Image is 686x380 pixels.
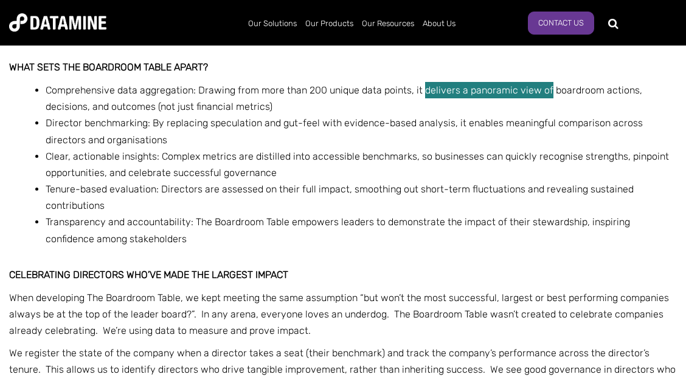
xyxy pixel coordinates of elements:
span: Celebrating directors who’ve made the largest impact [9,269,288,280]
span: Comprehensive data aggregation: Drawing from more than 200 unique data points, it delivers a pano... [46,84,642,112]
span: Clear, actionable insights: Complex metrics are distilled into accessible benchmarks, so business... [46,151,669,178]
a: About Us [418,8,460,39]
span: . The Boardroom Table wasn’t created to celebrate companies already celebrating. We’re using data... [9,308,663,336]
a: Our Resources [358,8,418,39]
span: Transparency and accountability: The Boardroom Table empowers leaders to demonstrate the impact o... [46,216,630,244]
span: Director benchmarking: By replacing speculation and gut-feel with evidence-based analysis, it ena... [46,117,643,145]
img: Datamine [9,13,106,32]
a: Contact us [528,12,594,35]
span: Tenure-based evaluation: Directors are assessed on their full impact, smoothing out short-term fl... [46,183,634,211]
span: When developing The Boardroom Table, we kept meeting the same assumption “but won’t the most succ... [9,292,669,320]
span: What sets The Boardroom Table apart? [9,61,208,73]
a: Our Solutions [244,8,301,39]
a: Our Products [301,8,358,39]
